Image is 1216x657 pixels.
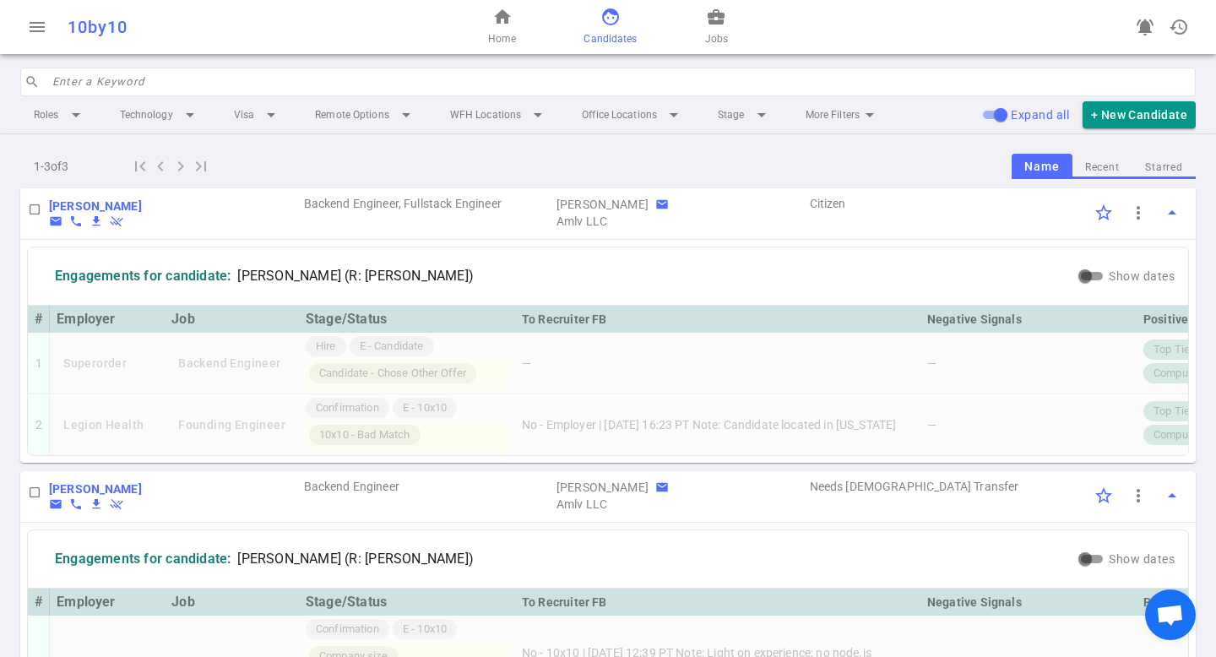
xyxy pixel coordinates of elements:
span: remove_done [110,214,123,228]
li: Technology [106,100,214,130]
span: face [600,7,621,27]
span: search [24,74,40,90]
span: Expand all [1011,108,1069,122]
td: Roles [302,188,556,231]
button: Starred [1132,156,1196,179]
div: Engagements for candidate: [55,268,231,285]
div: Click to Starred [1086,195,1121,231]
div: Recruiter [556,196,649,213]
a: Go to Edit [49,481,142,497]
button: Copy Recruiter email [655,198,669,211]
span: email [655,198,669,211]
span: arrow_drop_up [1162,486,1182,506]
span: more_vert [1128,203,1148,223]
div: — [927,355,1130,372]
i: file_download [90,214,103,228]
a: + New Candidate [1083,101,1196,129]
li: Roles [20,100,100,130]
span: Show dates [1109,269,1175,283]
span: remove_done [110,497,123,511]
a: Candidates [584,7,637,47]
button: Copy Recruiter email [655,481,669,494]
span: E - 10x10 [396,400,453,416]
th: # [28,589,50,616]
div: Negative Signals [927,592,1130,612]
button: Copy Candidate phone [69,497,83,511]
th: Employer [50,306,165,333]
td: Options [1061,188,1196,231]
th: Stage/Status [299,589,515,616]
button: Recent [1072,156,1132,179]
span: [PERSON_NAME] (R: [PERSON_NAME]) [237,268,474,285]
th: Job [165,306,299,333]
button: Copy Candidate email [49,497,62,511]
li: Remote Options [301,100,430,130]
td: No - Employer | [DATE] 16:23 PT Note: Candidate located in [US_STATE] [515,394,920,455]
span: [PERSON_NAME] (R: [PERSON_NAME]) [237,551,474,567]
td: Options [1061,471,1196,513]
li: Office Locations [568,100,698,130]
span: 10x10 - Bad Match [312,427,417,443]
button: Toggle Expand/Collapse [1155,479,1189,513]
i: file_download [90,497,103,511]
div: Engagements for candidate: [55,551,231,567]
a: Open chat [1145,589,1196,640]
span: E - 10x10 [396,622,453,638]
div: To Recruiter FB [522,592,914,612]
button: Open history [1162,10,1196,44]
span: business_center [706,7,726,27]
div: 10by10 [68,17,399,37]
button: Withdraw candidate [110,214,123,228]
button: Copy Candidate email [49,214,62,228]
span: Hire [309,339,343,355]
a: Jobs [705,7,728,47]
td: — [515,333,920,394]
button: Name [1012,154,1072,180]
button: Open menu [20,10,54,44]
span: Confirmation [309,622,386,638]
td: Visa [808,188,1061,231]
td: 1 [28,333,50,394]
span: email [49,214,62,228]
b: [PERSON_NAME] [49,199,142,213]
span: Show dates [1109,552,1175,566]
span: Agency [556,213,806,230]
button: Download resume [90,214,103,228]
div: Recruiter [556,479,649,496]
a: Go to see announcements [1128,10,1162,44]
li: Stage [704,100,785,130]
th: Stage/Status [299,306,515,333]
span: email [655,481,669,494]
div: To Recruiter FB [522,309,914,329]
span: home [492,7,513,27]
td: Visa [808,471,1061,513]
b: [PERSON_NAME] [49,482,142,496]
li: WFH Locations [437,100,562,130]
span: history [1169,17,1189,37]
td: Roles [302,471,556,513]
div: Negative Signals [927,309,1130,329]
span: phone [69,497,83,511]
span: menu [27,17,47,37]
span: notifications_active [1135,17,1155,37]
span: Jobs [705,30,728,47]
button: Toggle Expand/Collapse [1155,196,1189,230]
span: Confirmation [309,400,386,416]
td: 2 [28,394,50,455]
span: Home [488,30,516,47]
span: email [49,497,62,511]
th: Employer [50,589,165,616]
span: Candidate - Chose Other Offer [312,366,473,382]
li: Visa [220,100,295,130]
div: — [927,416,1130,433]
span: Candidates [584,30,637,47]
th: Job [165,589,299,616]
button: Withdraw candidate [110,497,123,511]
div: 1 - 3 of 3 [20,153,130,180]
span: more_vert [1128,486,1148,506]
th: # [28,306,50,333]
button: Copy Candidate phone [69,214,83,228]
li: More Filters [792,100,893,130]
span: Agency [556,496,806,513]
button: Download resume [90,497,103,511]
